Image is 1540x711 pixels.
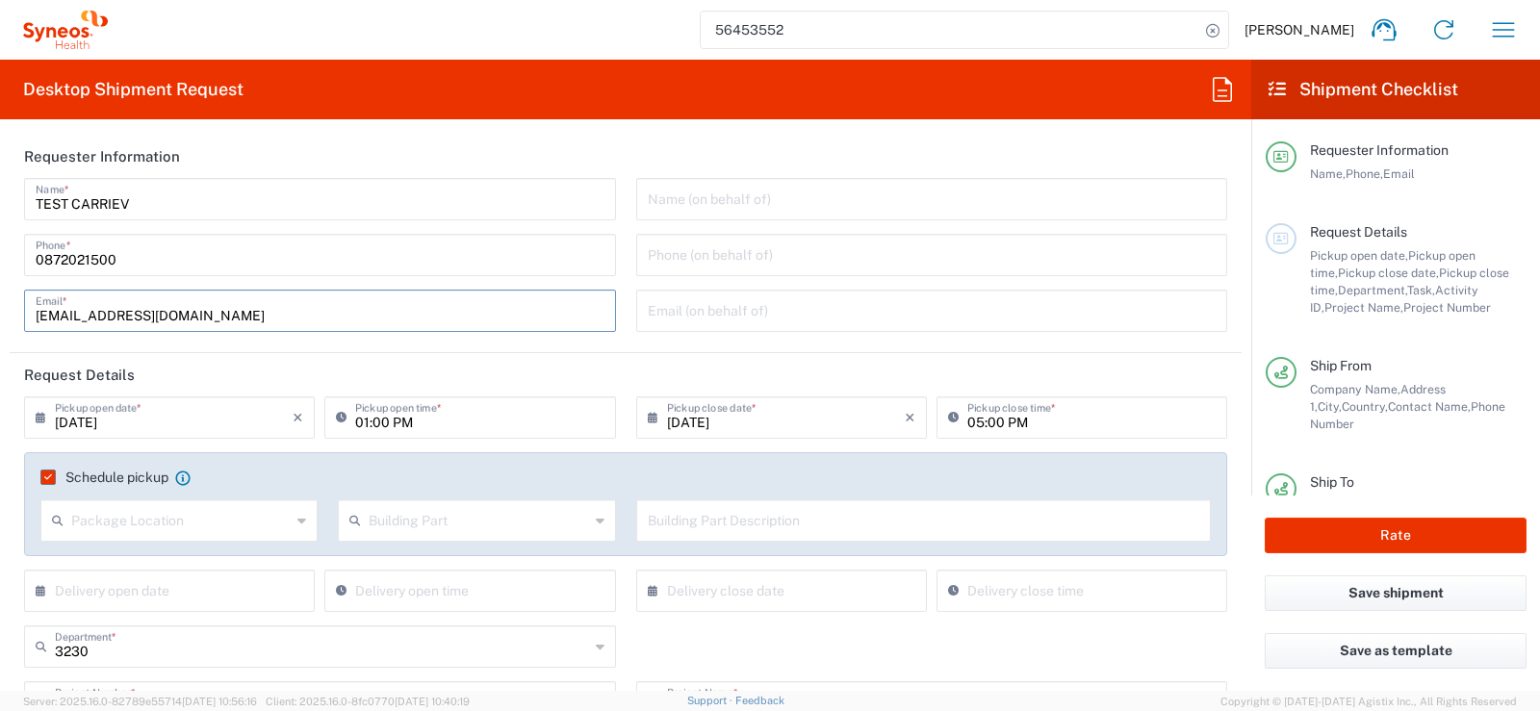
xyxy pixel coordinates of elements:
[1269,78,1458,101] h2: Shipment Checklist
[1346,166,1383,181] span: Phone,
[1407,283,1435,297] span: Task,
[701,12,1199,48] input: Shipment, tracking or reference number
[1310,248,1408,263] span: Pickup open date,
[1310,142,1449,158] span: Requester Information
[1388,399,1471,414] span: Contact Name,
[395,696,470,707] span: [DATE] 10:40:19
[23,78,244,101] h2: Desktop Shipment Request
[40,470,168,485] label: Schedule pickup
[1310,358,1372,373] span: Ship From
[1265,633,1527,669] button: Save as template
[1265,575,1527,611] button: Save shipment
[687,695,735,706] a: Support
[1403,300,1491,315] span: Project Number
[1318,399,1342,414] span: City,
[24,366,135,385] h2: Request Details
[1245,21,1354,38] span: [PERSON_NAME]
[1338,283,1407,297] span: Department,
[23,696,257,707] span: Server: 2025.16.0-82789e55714
[1342,399,1388,414] span: Country,
[293,402,303,433] i: ×
[24,147,180,166] h2: Requester Information
[266,696,470,707] span: Client: 2025.16.0-8fc0770
[1338,266,1439,280] span: Pickup close date,
[1324,300,1403,315] span: Project Name,
[1383,166,1415,181] span: Email
[1310,474,1354,490] span: Ship To
[1310,166,1346,181] span: Name,
[1310,382,1400,396] span: Company Name,
[1310,224,1407,240] span: Request Details
[735,695,784,706] a: Feedback
[182,696,257,707] span: [DATE] 10:56:16
[1265,518,1527,553] button: Rate
[905,402,915,433] i: ×
[1220,693,1517,710] span: Copyright © [DATE]-[DATE] Agistix Inc., All Rights Reserved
